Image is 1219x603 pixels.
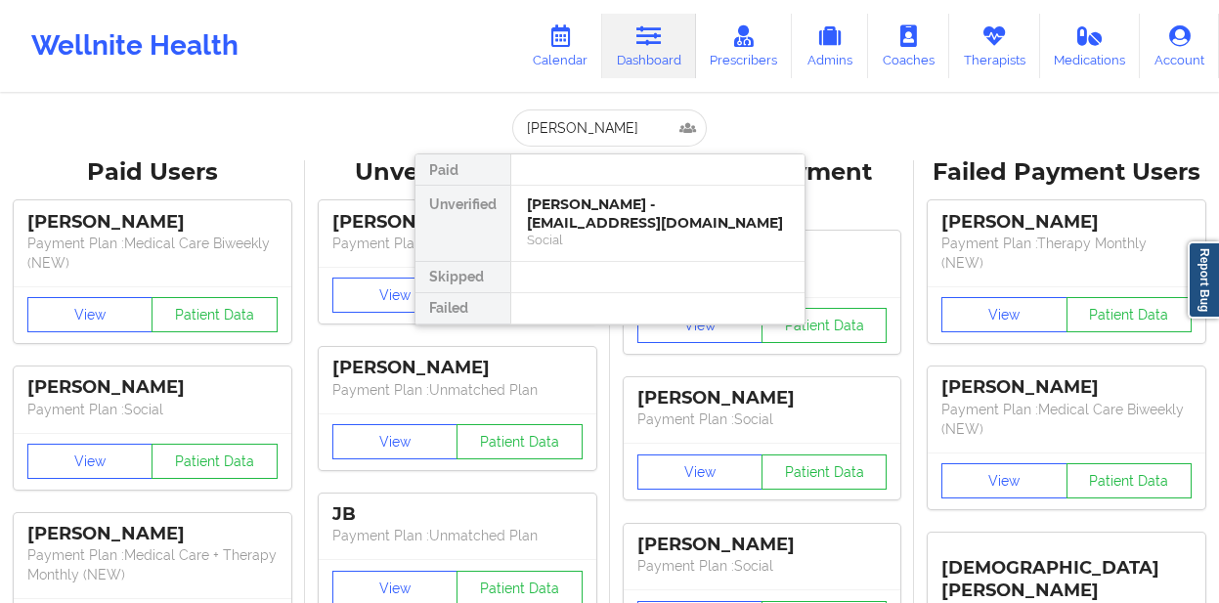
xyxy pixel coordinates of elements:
div: [PERSON_NAME] - [EMAIL_ADDRESS][DOMAIN_NAME] [527,195,789,232]
div: [PERSON_NAME] [941,376,1192,399]
button: Patient Data [762,308,887,343]
button: Patient Data [152,297,277,332]
div: [PERSON_NAME] [941,211,1192,234]
div: Failed [415,293,510,324]
p: Payment Plan : Medical Care Biweekly (NEW) [27,234,278,273]
div: Unverified [415,186,510,262]
a: Dashboard [602,14,696,78]
p: Payment Plan : Medical Care Biweekly (NEW) [941,400,1192,439]
p: Payment Plan : Social [637,409,888,429]
p: Payment Plan : Therapy Monthly (NEW) [941,234,1192,273]
div: [PERSON_NAME] [27,211,278,234]
p: Payment Plan : Unmatched Plan [332,526,583,545]
a: Admins [792,14,868,78]
div: JB [332,503,583,526]
div: Failed Payment Users [928,157,1205,188]
p: Payment Plan : Social [27,400,278,419]
div: [PERSON_NAME] [27,523,278,545]
button: View [332,424,457,459]
button: View [27,444,152,479]
button: Patient Data [762,454,887,490]
div: Unverified Users [319,157,596,188]
a: Account [1140,14,1219,78]
a: Report Bug [1188,241,1219,319]
button: View [332,278,457,313]
button: View [637,308,762,343]
p: Payment Plan : Unmatched Plan [332,380,583,400]
p: Payment Plan : Medical Care + Therapy Monthly (NEW) [27,545,278,584]
div: [PERSON_NAME] [332,357,583,379]
p: Payment Plan : Unmatched Plan [332,234,583,253]
div: [DEMOGRAPHIC_DATA][PERSON_NAME] [941,542,1192,602]
a: Therapists [949,14,1040,78]
div: [PERSON_NAME] [637,534,888,556]
a: Prescribers [696,14,793,78]
button: Patient Data [457,424,582,459]
div: Skipped [415,262,510,293]
div: [PERSON_NAME] [27,376,278,399]
p: Payment Plan : Social [637,556,888,576]
a: Calendar [518,14,602,78]
button: Patient Data [152,444,277,479]
button: View [637,454,762,490]
div: Paid [415,154,510,186]
a: Medications [1040,14,1141,78]
div: Social [527,232,789,248]
div: [PERSON_NAME] [637,387,888,409]
button: Patient Data [1067,297,1192,332]
button: View [941,297,1067,332]
button: Patient Data [1067,463,1192,498]
div: Paid Users [14,157,291,188]
button: View [941,463,1067,498]
a: Coaches [868,14,949,78]
div: [PERSON_NAME] [332,211,583,234]
button: View [27,297,152,332]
